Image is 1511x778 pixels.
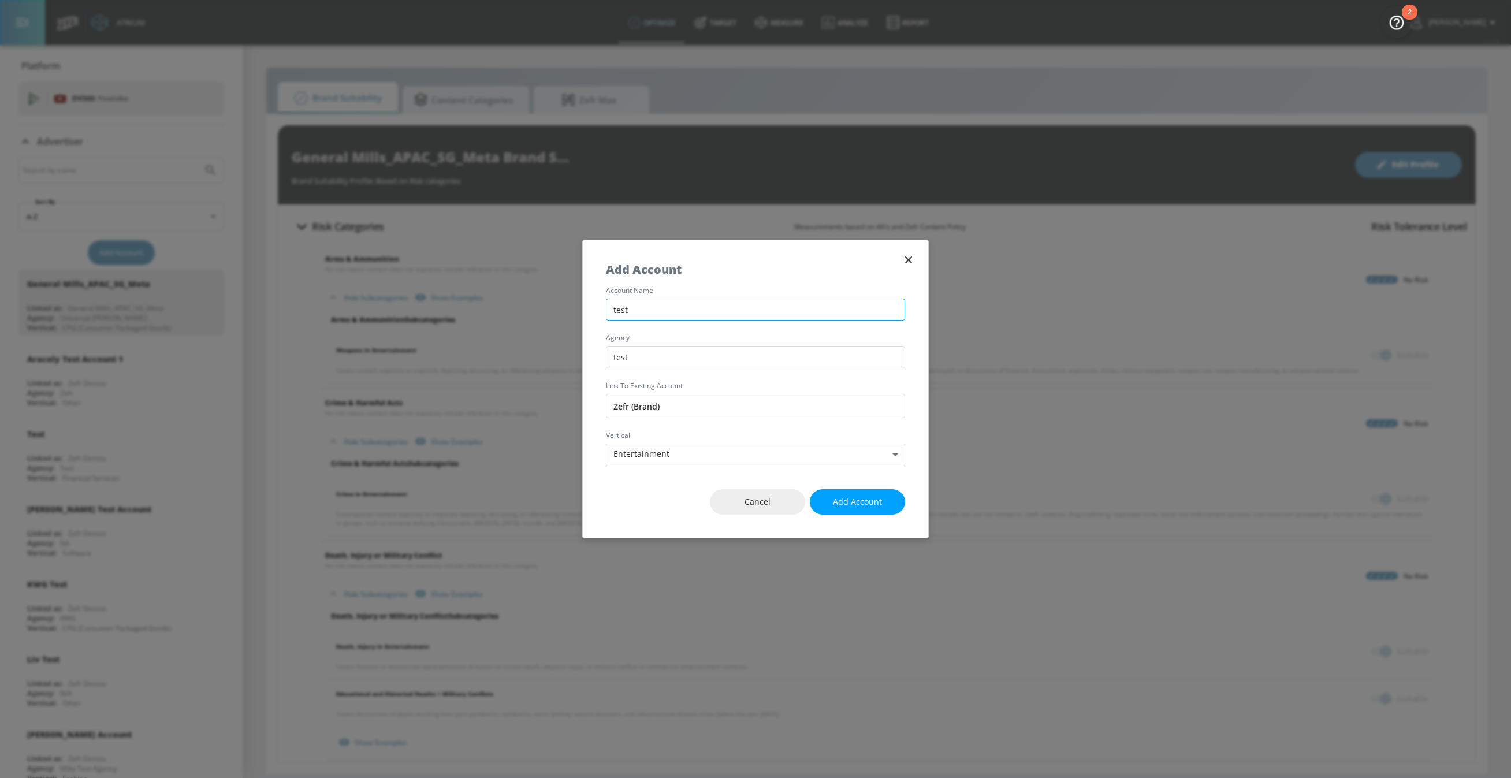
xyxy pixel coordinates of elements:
[606,394,905,418] input: Enter account name
[606,299,905,321] input: Enter account name
[1408,12,1412,27] div: 2
[606,346,905,368] input: Enter agency name
[833,495,882,509] span: Add Account
[606,287,905,294] label: account name
[606,334,905,341] label: agency
[606,382,905,389] label: Link to Existing Account
[606,263,682,276] h5: Add Account
[606,444,905,466] div: Entertainment
[810,489,905,515] button: Add Account
[733,495,782,509] span: Cancel
[1380,6,1413,38] button: Open Resource Center, 2 new notifications
[606,432,905,439] label: vertical
[710,489,805,515] button: Cancel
